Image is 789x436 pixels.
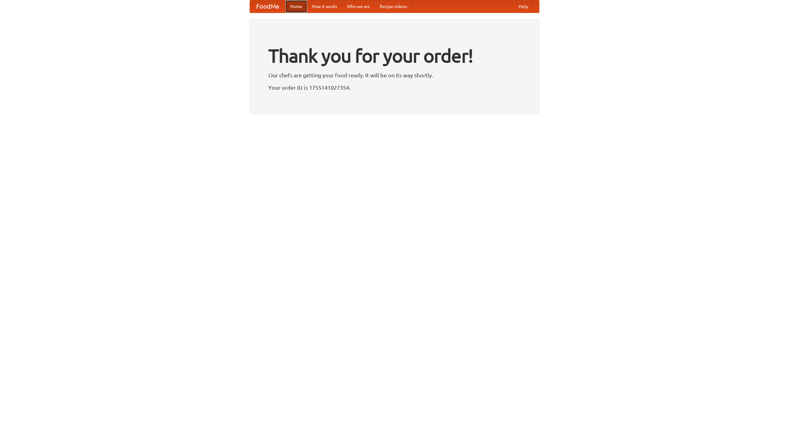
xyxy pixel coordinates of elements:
[285,0,307,13] a: Home
[250,0,285,13] a: FoodMe
[268,41,521,71] h1: Thank you for your order!
[268,83,521,92] p: Your order ID is 1755141027354.
[307,0,342,13] a: How it works
[375,0,412,13] a: Recipe videos
[514,0,533,13] a: Help
[268,71,521,80] p: Our chefs are getting your food ready. It will be on its way shortly.
[342,0,375,13] a: Who we are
